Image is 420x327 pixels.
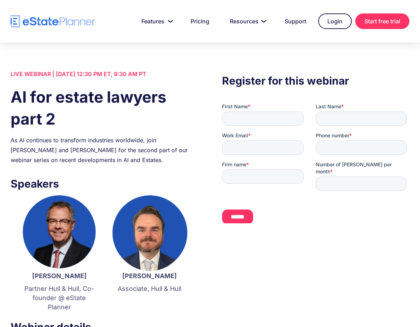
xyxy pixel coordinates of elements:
[182,14,218,28] a: Pricing
[11,86,198,130] h1: AI for estate lawyers part 2
[21,284,97,312] p: Partner Hull & Hull, Co-founder @ eState Planner
[11,15,95,28] a: home
[11,135,198,165] div: As AI continues to transform industries worldwide, join [PERSON_NAME] and [PERSON_NAME] for the s...
[11,176,198,192] h3: Speakers
[222,73,409,89] h3: Register for this webinar
[355,13,409,29] a: Start free trial
[221,14,273,28] a: Resources
[32,272,87,280] strong: [PERSON_NAME]
[318,13,352,29] a: Login
[11,69,198,79] div: LIVE WEBINAR | [DATE] 12:30 PM ET, 9:30 AM PT
[276,14,315,28] a: Support
[222,103,409,223] iframe: Form 0
[122,272,177,280] strong: [PERSON_NAME]
[111,284,187,293] p: Associate, Hull & Hull
[133,14,179,28] a: Features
